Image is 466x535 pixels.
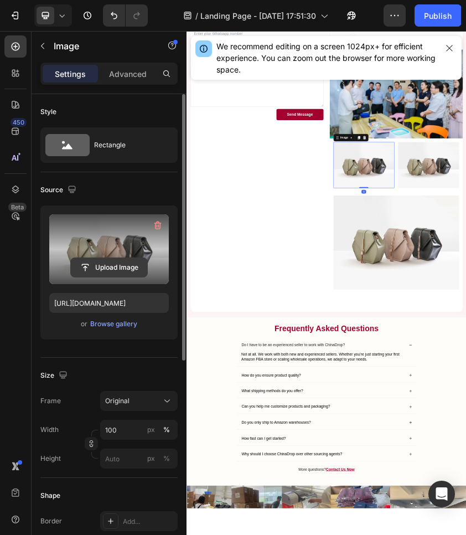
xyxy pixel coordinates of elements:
[144,423,158,436] button: %
[147,425,155,435] div: px
[385,32,405,52] img: Alt Image
[11,118,27,127] div: 450
[109,68,147,80] p: Advanced
[415,403,426,412] div: 0
[49,293,169,313] input: https://example.com/image.jpg
[163,454,170,464] div: %
[187,20,466,508] iframe: Design area
[195,10,198,22] span: /
[160,423,173,436] button: px
[9,109,324,121] p: *MESSAGE
[147,454,155,464] div: px
[55,68,86,80] p: Settings
[81,317,87,331] span: or
[54,39,148,53] p: Image
[424,10,452,22] div: Publish
[123,517,175,527] div: Add...
[70,258,148,277] button: Upload Image
[213,211,324,238] button: Send Message
[94,132,162,158] div: Rectangle
[40,183,79,198] div: Source
[8,18,325,45] input: Enter your Whatsapp number
[100,391,178,411] button: Original
[9,4,324,16] p: *Whatsapp Number with country code
[103,4,148,27] div: Undo/Redo
[8,203,27,212] div: Beta
[415,4,461,27] button: Publish
[200,10,316,22] span: Landing Page - [DATE] 17:51:30
[90,319,137,329] div: Browse gallery
[9,56,324,68] p: *Your Business Focus
[40,107,56,117] div: Style
[428,481,455,507] div: Open Intercom Messenger
[163,425,170,435] div: %
[238,218,299,231] div: Send Message
[40,516,62,526] div: Border
[105,396,130,406] span: Original
[40,368,70,383] div: Size
[160,452,173,465] button: px
[40,425,59,435] label: Width
[144,452,158,465] button: %
[216,40,437,75] div: We recommend editing on a screen 1024px+ for efficient experience. You can zoom out the browser f...
[40,396,61,406] label: Frame
[40,491,60,501] div: Shape
[100,449,178,469] input: px%
[40,454,61,464] label: Height
[363,274,386,284] div: Image
[90,318,138,330] button: Browse gallery
[100,420,178,440] input: px%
